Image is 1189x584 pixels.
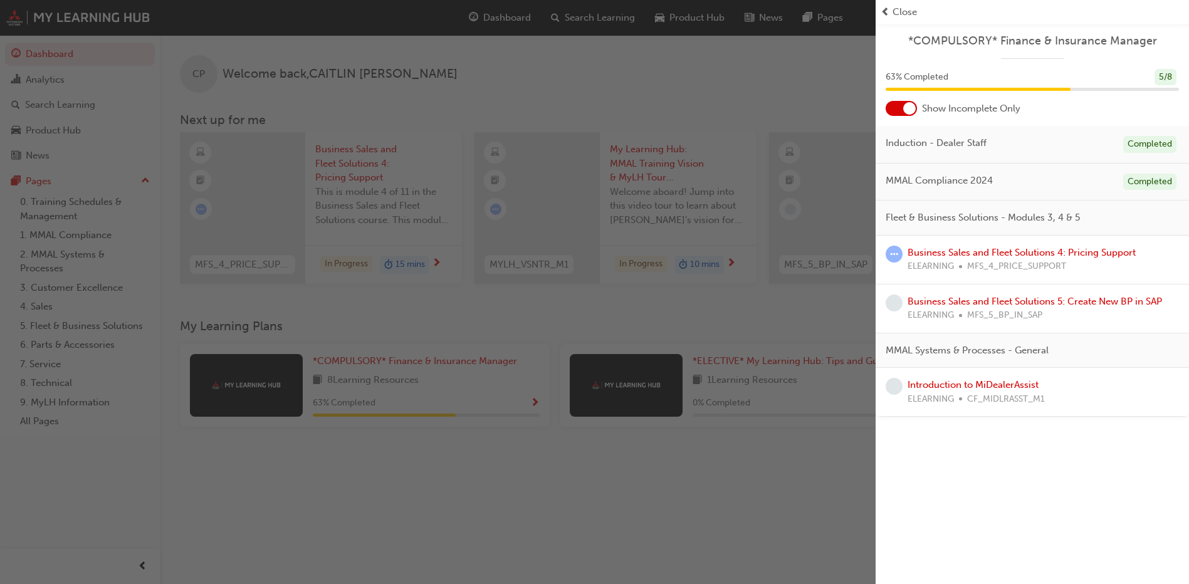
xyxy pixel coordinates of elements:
span: Fleet & Business Solutions - Modules 3, 4 & 5 [886,211,1080,225]
span: ELEARNING [908,308,954,323]
span: Close [893,5,917,19]
span: 63 % Completed [886,70,948,85]
span: MFS_4_PRICE_SUPPORT [967,259,1066,274]
span: ELEARNING [908,392,954,407]
a: *COMPULSORY* Finance & Insurance Manager [886,34,1179,48]
span: learningRecordVerb_NONE-icon [886,295,903,311]
div: 5 / 8 [1155,69,1176,86]
span: learningRecordVerb_ATTEMPT-icon [886,246,903,263]
span: MMAL Systems & Processes - General [886,343,1049,358]
div: Completed [1123,136,1176,153]
span: CF_MIDLRASST_M1 [967,392,1045,407]
span: learningRecordVerb_NONE-icon [886,378,903,395]
div: Completed [1123,174,1176,190]
span: MMAL Compliance 2024 [886,174,993,188]
button: prev-iconClose [881,5,1184,19]
span: prev-icon [881,5,890,19]
span: MFS_5_BP_IN_SAP [967,308,1042,323]
a: Business Sales and Fleet Solutions 4: Pricing Support [908,247,1136,258]
span: Show Incomplete Only [922,102,1020,116]
span: ELEARNING [908,259,954,274]
a: Business Sales and Fleet Solutions 5: Create New BP in SAP [908,296,1162,307]
a: Introduction to MiDealerAssist [908,379,1039,390]
span: Induction - Dealer Staff [886,136,987,150]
